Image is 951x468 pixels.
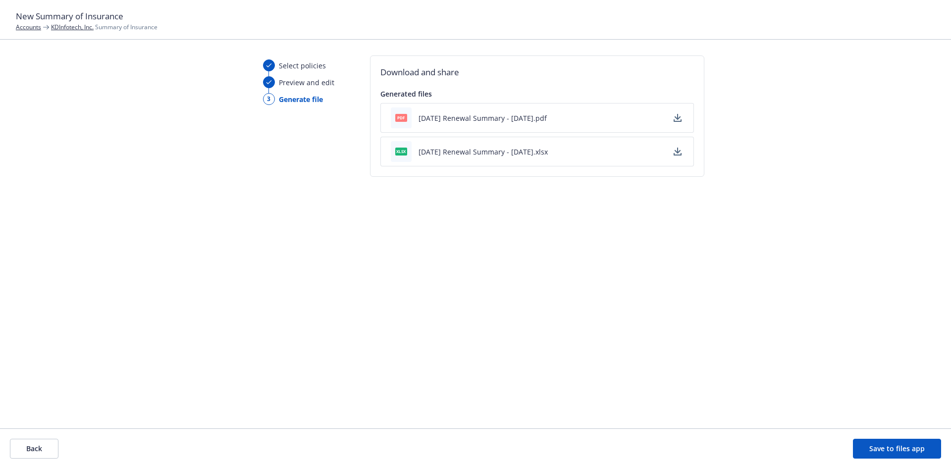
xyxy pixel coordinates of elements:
span: Select policies [279,60,326,71]
h2: Download and share [380,66,694,79]
a: Accounts [16,23,41,31]
a: KDInfotech, Inc. [51,23,94,31]
span: pdf [395,114,407,121]
span: Generate file [279,94,323,104]
span: xlsx [395,148,407,155]
div: 3 [263,93,275,105]
button: [DATE] Renewal Summary - [DATE].pdf [419,113,547,123]
h1: New Summary of Insurance [16,10,935,23]
button: [DATE] Renewal Summary - [DATE].xlsx [419,147,548,157]
span: Summary of Insurance [51,23,158,31]
span: Generated files [380,89,432,99]
span: Preview and edit [279,77,334,88]
button: Back [10,439,58,459]
button: Save to files app [853,439,941,459]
